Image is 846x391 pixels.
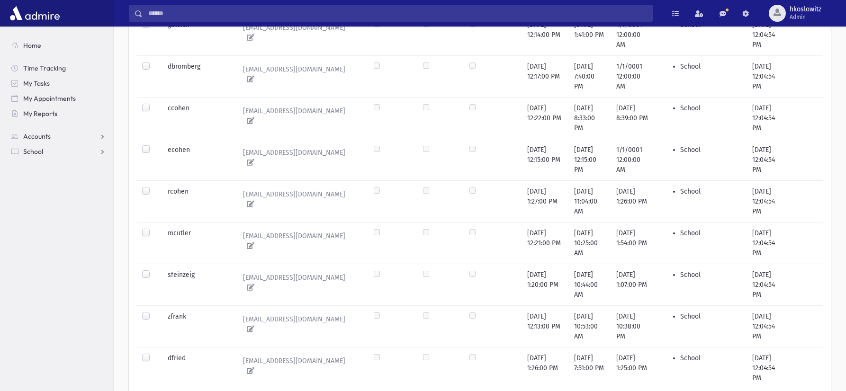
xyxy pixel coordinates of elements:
span: Home [23,41,41,50]
li: School [680,311,741,321]
td: [DATE] 12:04:54 PM [747,14,785,55]
td: [DATE] 1:25:00 PM [611,347,656,389]
li: School [680,228,741,238]
td: [DATE] 10:53:00 AM [568,305,610,347]
td: [DATE] 12:04:54 PM [747,55,785,97]
a: Time Tracking [4,61,113,76]
li: School [680,103,741,113]
li: School [680,145,741,155]
span: Time Tracking [23,64,66,72]
span: Accounts [23,132,51,141]
img: AdmirePro [8,4,62,23]
td: [DATE] 12:22:00 PM [522,97,569,139]
td: [DATE] 10:38:00 PM [611,305,656,347]
td: [DATE] 1:07:00 PM [611,264,656,305]
td: [DATE] 12:15:00 PM [522,139,569,180]
td: [DATE] 8:33:00 PM [568,97,610,139]
td: mcutler [162,222,230,264]
a: [EMAIL_ADDRESS][DOMAIN_NAME] [235,187,362,212]
span: My Appointments [23,94,76,103]
a: [EMAIL_ADDRESS][DOMAIN_NAME] [235,353,362,379]
td: 1/1/0001 12:00:00 AM [611,14,656,55]
td: [DATE] 12:04:54 PM [747,97,785,139]
td: [DATE] 12:15:00 PM [568,139,610,180]
a: Home [4,38,113,53]
td: [DATE] 12:04:54 PM [747,305,785,347]
td: [DATE] 10:25:00 AM [568,222,610,264]
a: [EMAIL_ADDRESS][DOMAIN_NAME] [235,103,362,129]
td: [DATE] 12:04:54 PM [747,222,785,264]
td: [DATE] 8:39:00 PM [611,97,656,139]
li: School [680,353,741,363]
li: School [680,187,741,196]
a: My Appointments [4,91,113,106]
a: [EMAIL_ADDRESS][DOMAIN_NAME] [235,228,362,254]
td: [DATE] 1:26:00 PM [611,180,656,222]
a: Accounts [4,129,113,144]
li: School [680,270,741,280]
td: gbleich [162,14,230,55]
a: [EMAIL_ADDRESS][DOMAIN_NAME] [235,311,362,337]
span: Admin [790,13,821,21]
td: [DATE] 12:04:54 PM [747,180,785,222]
td: [DATE] 12:04:54 PM [747,347,785,389]
td: [DATE] 12:13:00 PM [522,305,569,347]
td: 1/1/0001 12:00:00 AM [611,55,656,97]
td: [DATE] 1:54:00 PM [611,222,656,264]
td: 1/1/0001 12:00:00 AM [611,139,656,180]
td: dfried [162,347,230,389]
td: [DATE] 7:40:00 PM [568,55,610,97]
a: [EMAIL_ADDRESS][DOMAIN_NAME] [235,145,362,170]
span: hkoslowitz [790,6,821,13]
td: sfeinzeig [162,264,230,305]
td: dbromberg [162,55,230,97]
a: School [4,144,113,159]
td: [DATE] 1:27:00 PM [522,180,569,222]
a: [EMAIL_ADDRESS][DOMAIN_NAME] [235,62,362,87]
td: [DATE] 12:21:00 PM [522,222,569,264]
td: [DATE] 12:04:54 PM [747,139,785,180]
td: ecohen [162,139,230,180]
td: [DATE] 12:17:00 PM [522,55,569,97]
a: My Reports [4,106,113,121]
td: [DATE] 11:04:00 AM [568,180,610,222]
td: rcohen [162,180,230,222]
span: My Tasks [23,79,50,88]
td: zfrank [162,305,230,347]
td: [DATE] 12:14:00 PM [522,14,569,55]
td: [DATE] 1:20:00 PM [522,264,569,305]
td: [DATE] 10:44:00 AM [568,264,610,305]
td: [DATE] 7:51:00 PM [568,347,610,389]
span: My Reports [23,109,57,118]
li: School [680,62,741,71]
a: [EMAIL_ADDRESS][DOMAIN_NAME] [235,270,362,295]
a: [EMAIL_ADDRESS][DOMAIN_NAME] [235,20,362,45]
td: [DATE] 12:04:54 PM [747,264,785,305]
input: Search [143,5,652,22]
td: [DATE] 1:26:00 PM [522,347,569,389]
td: [DATE] 1:41:00 PM [568,14,610,55]
span: School [23,147,43,156]
a: My Tasks [4,76,113,91]
td: ccohen [162,97,230,139]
